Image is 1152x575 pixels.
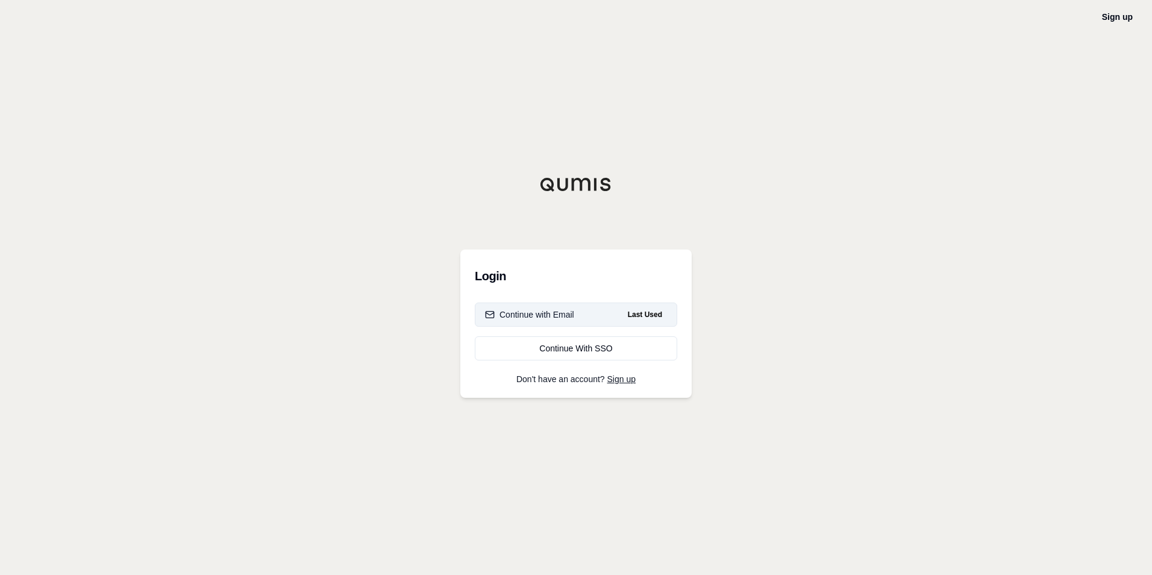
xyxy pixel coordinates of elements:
[485,309,574,321] div: Continue with Email
[485,342,667,354] div: Continue With SSO
[475,303,677,327] button: Continue with EmailLast Used
[607,374,636,384] a: Sign up
[623,307,667,322] span: Last Used
[475,264,677,288] h3: Login
[475,336,677,360] a: Continue With SSO
[540,177,612,192] img: Qumis
[475,375,677,383] p: Don't have an account?
[1102,12,1133,22] a: Sign up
